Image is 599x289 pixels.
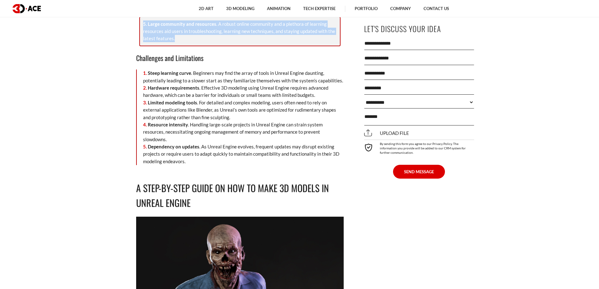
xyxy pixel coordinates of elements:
div: . A robust online community and a plethora of learning resources aid users in troubleshooting, le... [139,17,341,46]
div: By sending this form you agree to our Privacy Policy. The information you provide will be added t... [364,140,474,155]
button: SEND MESSAGE [393,165,445,179]
strong: 5. Large community and resources [143,21,216,27]
strong: Resource intensity [148,122,188,127]
p: Let's Discuss Your Idea [364,22,474,36]
strong: Limited modeling tools [148,100,197,105]
h3: Challenges and Limitations [136,53,344,63]
li: . Effective 3D modeling using Unreal Engine requires advanced hardware, which can be a barrier fo... [143,84,344,99]
li: . Beginners may find the array of tools in Unreal Engine daunting, potentially leading to a slowe... [143,69,344,84]
strong: Hardware requirements [148,85,199,91]
li: . For detailed and complex modeling, users often need to rely on external applications like Blend... [143,99,344,121]
strong: Steep learning curve [148,70,191,76]
li: . Handling large-scale projects in Unreal Engine can strain system resources, necessitating ongoi... [143,121,344,143]
span: Upload file [364,130,409,136]
strong: Dependency on updates [148,144,199,149]
li: . As Unreal Engine evolves, frequent updates may disrupt existing projects or require users to ad... [143,143,344,165]
h2: A Step-by-Step Guide on How To Make 3D Models In Unreal Engine [136,181,344,210]
img: logo dark [13,4,41,13]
